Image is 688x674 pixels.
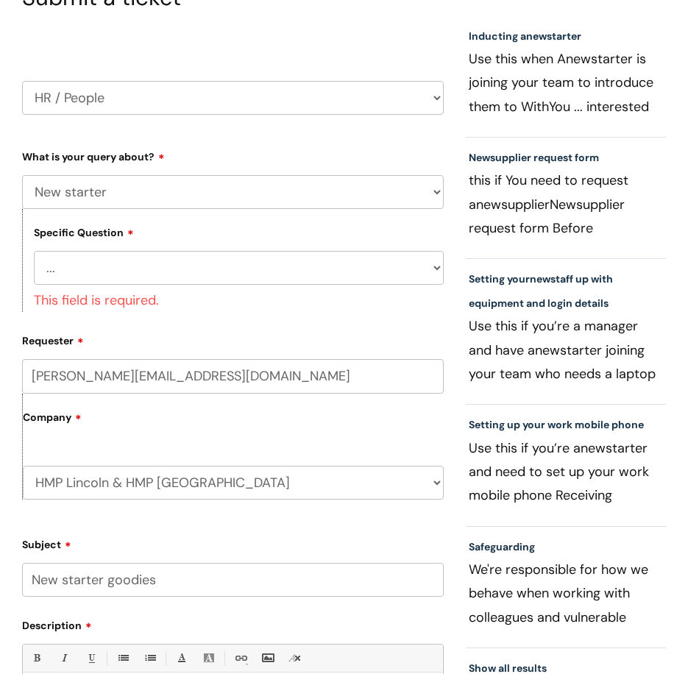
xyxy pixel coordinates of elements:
[34,224,134,239] label: Specific Question
[469,272,613,309] a: Setting yournewstaff up with equipment and login details
[54,649,73,667] a: Italic (Ctrl-I)
[535,341,560,359] span: new
[469,558,663,628] p: We're responsible for how we behave when working with colleagues and vulnerable clients to not ca...
[469,314,663,385] p: Use this if you’re a manager and have a starter joining your team who needs a laptop ... equipmen...
[23,406,444,439] label: Company
[258,649,277,667] a: Insert Image...
[469,151,490,164] span: New
[469,29,581,43] a: Inducting anewstarter
[27,649,46,667] a: Bold (Ctrl-B)
[476,196,501,213] span: new
[581,439,606,457] span: new
[22,359,444,393] input: Email
[469,47,663,118] p: Use this when A starter is joining your team to introduce them to WithYou ... interested in Welco...
[550,196,576,213] span: New
[469,168,663,239] p: this if You need to request a supplier supplier request form Before
[286,649,304,667] a: Remove formatting (Ctrl-\)
[22,614,444,632] label: Description
[22,330,444,347] label: Requester
[34,285,444,312] div: This field is required.
[526,29,547,43] span: new
[469,151,599,164] a: Newsupplier request form
[469,540,535,553] a: Safeguarding
[469,418,644,431] a: Setting up your work mobile phone
[22,533,444,551] label: Subject
[199,649,218,667] a: Back Color
[22,146,444,163] label: What is your query about?
[141,649,159,667] a: 1. Ordered List (Ctrl-Shift-8)
[469,436,663,507] p: Use this if you’re a starter and need to set up your work mobile phone Receiving
[82,649,100,667] a: Underline(Ctrl-U)
[172,649,191,667] a: Font Color
[113,649,132,667] a: • Unordered List (Ctrl-Shift-7)
[530,272,550,285] span: new
[566,50,591,68] span: new
[231,649,249,667] a: Link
